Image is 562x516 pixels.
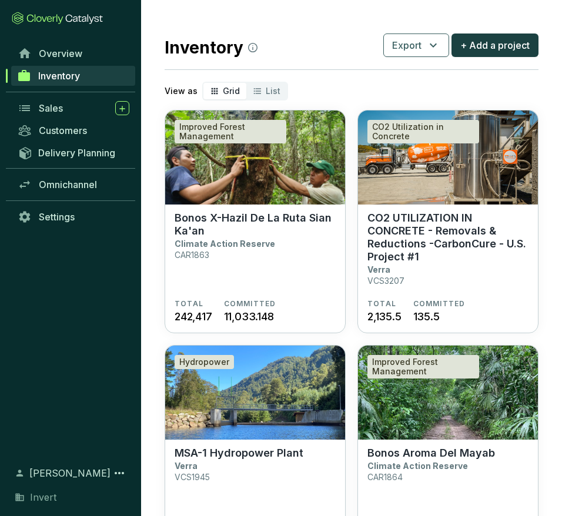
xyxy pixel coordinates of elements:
[165,85,198,97] p: View as
[175,212,336,237] p: Bonos X-Hazil De La Ruta Sian Ka'an
[165,346,345,440] img: MSA-1 Hydropower Plant
[165,35,257,60] h2: Inventory
[38,147,115,159] span: Delivery Planning
[224,299,276,309] span: COMMITTED
[175,250,209,260] p: CAR1863
[175,472,210,482] p: VCS1945
[357,110,538,333] a: CO2 UTILIZATION IN CONCRETE - Removals & Reductions -CarbonCure - U.S. Project #1CO2 Utilization ...
[367,355,479,378] div: Improved Forest Management
[175,447,303,460] p: MSA-1 Hydropower Plant
[12,120,135,140] a: Customers
[175,309,212,324] span: 242,417
[39,102,63,114] span: Sales
[175,239,275,249] p: Climate Action Reserve
[392,38,421,52] span: Export
[367,461,468,471] p: Climate Action Reserve
[367,299,396,309] span: TOTAL
[202,82,288,100] div: segmented control
[383,33,449,57] button: Export
[39,179,97,190] span: Omnichannel
[451,33,538,57] button: + Add a project
[12,143,135,162] a: Delivery Planning
[12,207,135,227] a: Settings
[165,110,345,205] img: Bonos X-Hazil De La Ruta Sian Ka'an
[175,461,198,471] p: Verra
[12,175,135,195] a: Omnichannel
[367,472,403,482] p: CAR1864
[12,98,135,118] a: Sales
[413,299,466,309] span: COMMITTED
[29,466,111,480] span: [PERSON_NAME]
[367,309,402,324] span: 2,135.5
[413,309,440,324] span: 135.5
[175,355,234,369] div: Hydropower
[175,299,203,309] span: TOTAL
[367,212,528,263] p: CO2 UTILIZATION IN CONCRETE - Removals & Reductions -CarbonCure - U.S. Project #1
[11,66,135,86] a: Inventory
[223,86,240,96] span: Grid
[165,110,346,333] a: Bonos X-Hazil De La Ruta Sian Ka'anImproved Forest ManagementBonos X-Hazil De La Ruta Sian Ka'anC...
[358,346,538,440] img: Bonos Aroma Del Mayab
[358,110,538,205] img: CO2 UTILIZATION IN CONCRETE - Removals & Reductions -CarbonCure - U.S. Project #1
[39,211,75,223] span: Settings
[460,38,530,52] span: + Add a project
[30,490,56,504] span: Invert
[367,120,479,143] div: CO2 Utilization in Concrete
[367,447,495,460] p: Bonos Aroma Del Mayab
[175,120,286,143] div: Improved Forest Management
[39,48,82,59] span: Overview
[367,276,404,286] p: VCS3207
[367,264,390,274] p: Verra
[38,70,80,82] span: Inventory
[12,43,135,63] a: Overview
[224,309,274,324] span: 11,033.148
[39,125,87,136] span: Customers
[266,86,280,96] span: List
